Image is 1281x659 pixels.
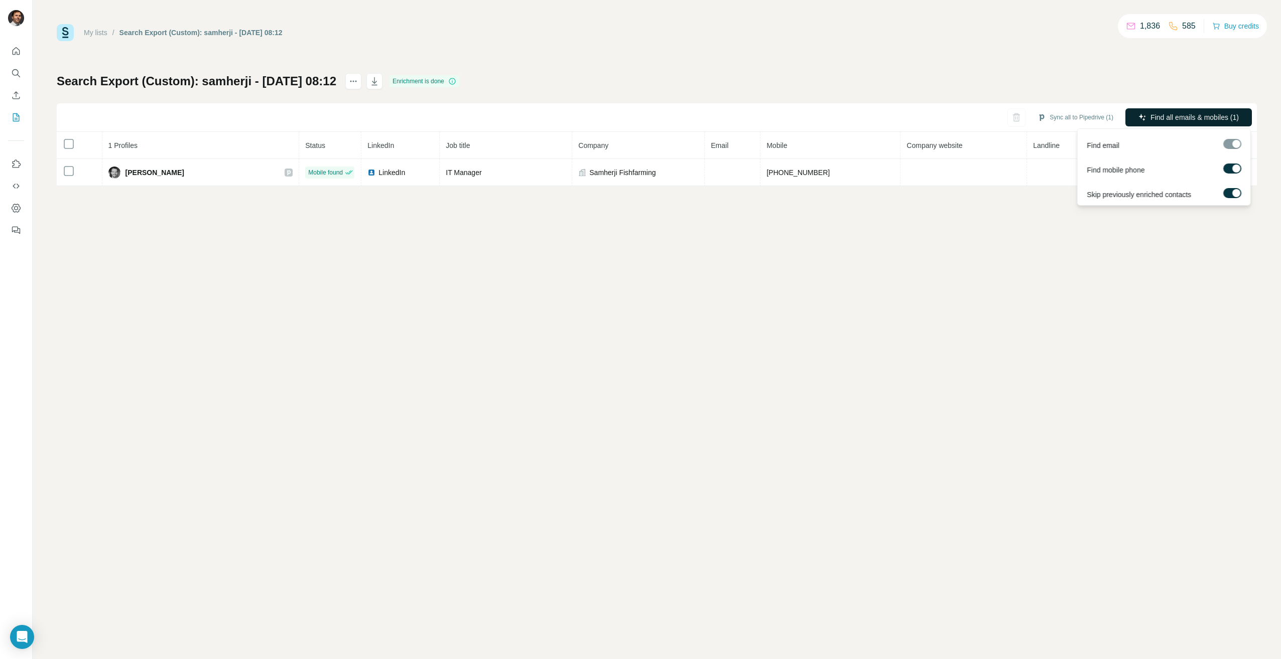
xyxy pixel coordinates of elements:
button: Sync all to Pipedrive (1) [1031,110,1120,125]
button: Find all emails & mobiles (1) [1125,108,1252,126]
div: Open Intercom Messenger [10,625,34,649]
button: Buy credits [1212,19,1259,33]
span: 1 Profiles [108,141,138,149]
p: 1,836 [1140,20,1160,32]
span: Samherji Fishfarming [589,168,656,178]
span: Skip previously enriched contacts [1087,190,1191,200]
span: LinkedIn [367,141,394,149]
span: [PHONE_NUMBER] [766,169,830,177]
img: LinkedIn logo [367,169,375,177]
button: Dashboard [8,199,24,217]
button: Feedback [8,221,24,239]
span: Mobile [766,141,787,149]
button: Use Surfe on LinkedIn [8,155,24,173]
button: Quick start [8,42,24,60]
button: Search [8,64,24,82]
button: Enrich CSV [8,86,24,104]
div: Enrichment is done [390,75,459,87]
span: Job title [446,141,470,149]
span: LinkedIn [378,168,405,178]
a: My lists [84,29,107,37]
li: / [112,28,114,38]
span: Company website [907,141,962,149]
img: Surfe Logo [57,24,74,41]
span: Company [578,141,608,149]
span: Mobile found [308,168,343,177]
img: Avatar [8,10,24,26]
button: Use Surfe API [8,177,24,195]
img: Avatar [108,167,120,179]
div: Search Export (Custom): samherji - [DATE] 08:12 [119,28,283,38]
button: actions [345,73,361,89]
span: Email [711,141,728,149]
span: Find email [1087,140,1119,150]
span: IT Manager [446,169,481,177]
span: [PERSON_NAME] [125,168,184,178]
span: Status [305,141,325,149]
h1: Search Export (Custom): samherji - [DATE] 08:12 [57,73,336,89]
span: Landline [1033,141,1060,149]
p: 585 [1182,20,1196,32]
span: Find all emails & mobiles (1) [1150,112,1239,122]
button: My lists [8,108,24,126]
span: Find mobile phone [1087,165,1144,175]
